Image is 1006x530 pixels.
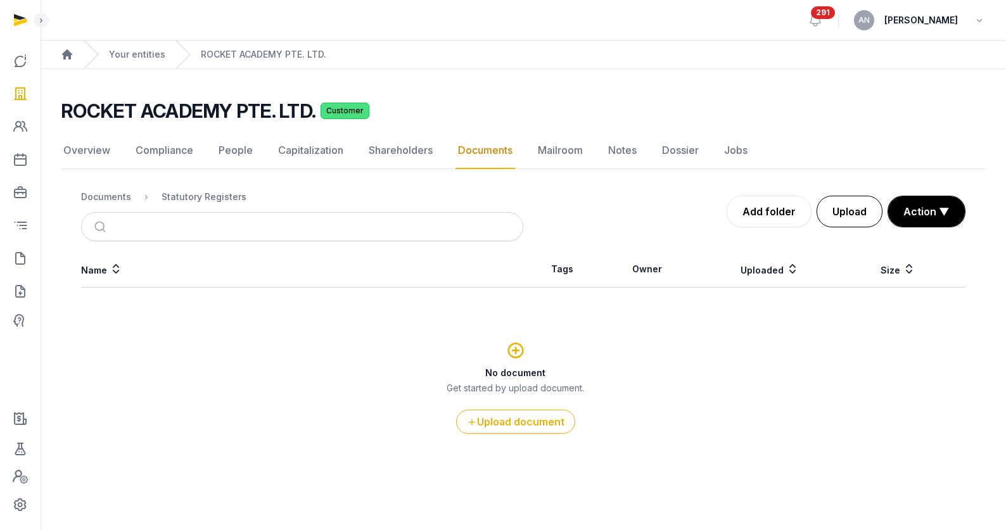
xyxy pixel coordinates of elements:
[535,132,585,169] a: Mailroom
[61,132,986,169] nav: Tabs
[162,191,246,203] div: Statutory Registers
[82,382,949,394] p: Get started by upload document.
[811,6,835,19] span: 291
[82,367,949,379] h3: No document
[201,48,326,61] a: ROCKET ACADEMY PTE. LTD.
[216,132,255,169] a: People
[455,132,515,169] a: Documents
[41,41,1006,69] nav: Breadcrumb
[884,13,958,28] span: [PERSON_NAME]
[727,196,812,227] a: Add folder
[659,132,701,169] a: Dossier
[694,251,846,287] th: Uploaded
[133,132,196,169] a: Compliance
[854,10,874,30] button: AN
[606,132,639,169] a: Notes
[601,251,694,287] th: Owner
[846,251,950,287] th: Size
[81,182,523,212] nav: Breadcrumb
[722,132,750,169] a: Jobs
[321,103,369,119] span: Customer
[87,213,117,241] button: Submit
[109,48,165,61] a: Your entities
[81,191,131,203] div: Documents
[276,132,346,169] a: Capitalization
[817,196,882,227] button: Upload
[61,99,315,122] h2: ROCKET ACADEMY PTE. LTD.
[858,16,870,24] span: AN
[888,196,965,227] button: Action ▼
[61,132,113,169] a: Overview
[523,251,601,287] th: Tags
[456,410,575,434] button: Upload document
[81,251,523,287] th: Name
[366,132,435,169] a: Shareholders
